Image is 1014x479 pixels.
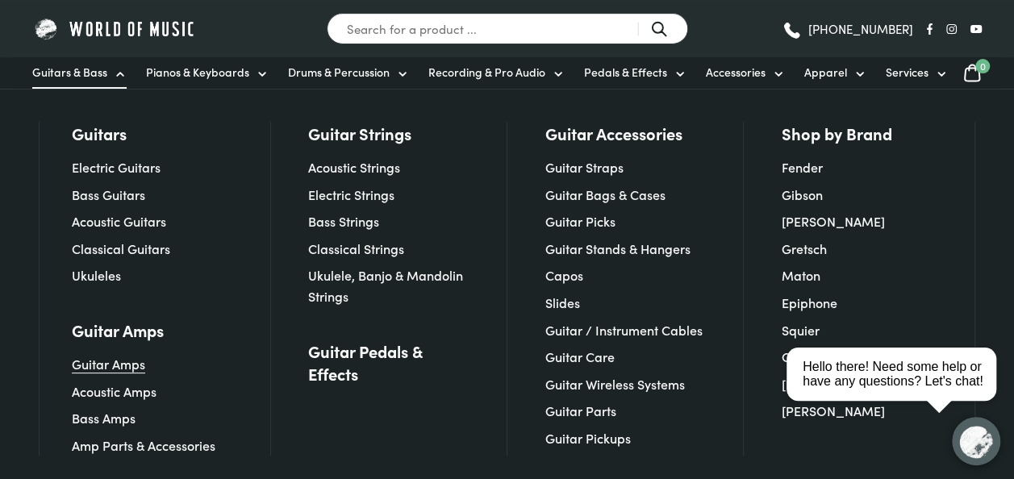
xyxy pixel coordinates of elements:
a: Guitar Amps [72,319,164,341]
a: Bass Strings [308,212,379,230]
span: 0 [975,59,990,73]
a: Guitar Stands & Hangers [545,240,691,257]
a: Guitars [72,122,127,144]
a: Gretsch [782,240,827,257]
span: [PHONE_NUMBER] [808,23,913,35]
span: Recording & Pro Audio [428,64,545,81]
a: Fender [782,158,823,176]
a: Guitar / Instrument Cables [545,321,703,339]
a: Classical Strings [308,240,404,257]
a: Electric Strings [308,185,394,203]
a: Ukuleles [72,266,121,284]
span: Guitars & Bass [32,64,107,81]
a: Acoustic Amps [72,382,156,400]
span: Drums & Percussion [288,64,390,81]
span: Pedals & Effects [584,64,667,81]
a: Capos [545,266,583,284]
a: Amp Parts & Accessories [72,436,215,454]
a: Acoustic Guitars [72,212,166,230]
a: Gibson [782,185,823,203]
a: Guitar Pickups [545,429,631,447]
a: Ukulele, Banjo & Mandolin Strings [308,266,463,305]
span: Accessories [706,64,766,81]
a: Guitar Wireless Systems [545,375,685,393]
a: Guitar Parts [545,402,616,419]
a: Guitar Accessories [545,122,682,144]
a: Acoustic Strings [308,158,400,176]
a: Guitar Straps [545,158,624,176]
a: Guitar Strings [308,122,411,144]
span: Apparel [804,64,847,81]
a: Slides [545,294,580,311]
a: [PHONE_NUMBER] [782,17,913,41]
a: Classical Guitars [72,240,170,257]
span: Services [886,64,928,81]
a: Bass Amps [72,409,136,427]
a: Guitar Bags & Cases [545,185,666,203]
a: Guitar Amps [72,355,145,373]
a: Guitar Care [545,348,615,365]
a: Bass Guitars [72,185,145,203]
a: Shop by Brand [782,122,892,144]
a: Epiphone [782,294,837,311]
input: Search for a product ... [327,13,688,44]
a: Guitar Picks [545,212,615,230]
a: Maton [782,266,820,284]
a: [PERSON_NAME] [782,212,885,230]
iframe: Chat with our support team [780,302,1014,479]
a: Electric Guitars [72,158,161,176]
img: World of Music [32,16,198,41]
span: Pianos & Keyboards [146,64,249,81]
a: Guitar Pedals & Effects [308,339,469,385]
